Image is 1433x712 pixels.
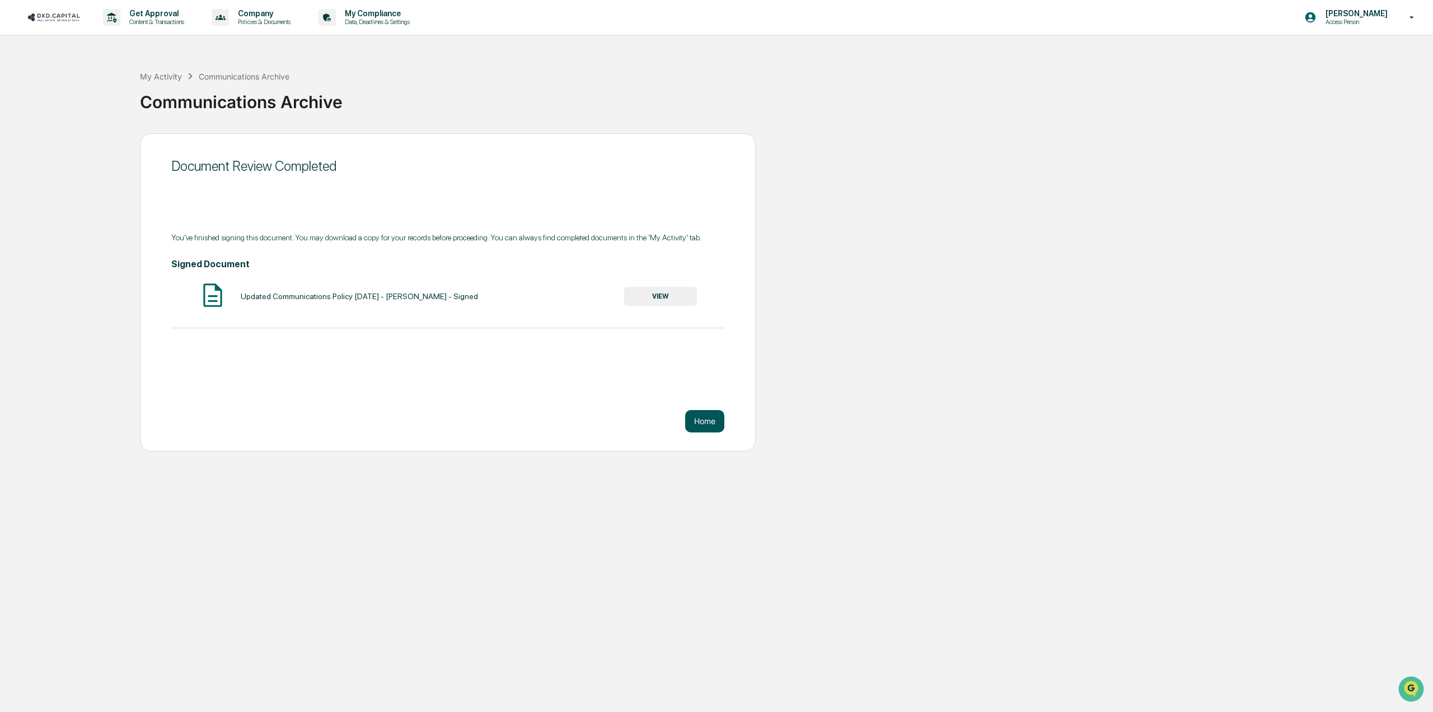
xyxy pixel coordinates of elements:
[120,9,190,18] p: Get Approval
[120,18,190,26] p: Content & Transactions
[27,12,81,22] img: logo
[336,9,415,18] p: My Compliance
[140,72,182,81] div: My Activity
[199,72,289,81] div: Communications Archive
[11,24,204,41] p: How can we help?
[38,97,142,106] div: We're available if you need us!
[171,259,724,269] h4: Signed Document
[685,410,724,432] button: Home
[336,18,415,26] p: Data, Deadlines & Settings
[171,158,724,174] div: Document Review Completed
[11,142,20,151] div: 🖐️
[22,162,71,174] span: Data Lookup
[79,189,135,198] a: Powered byPylon
[111,190,135,198] span: Pylon
[190,89,204,103] button: Start new chat
[171,233,724,242] div: You've finished signing this document. You may download a copy for your records before proceeding...
[199,281,227,309] img: Document Icon
[229,9,296,18] p: Company
[624,287,697,306] button: VIEW
[241,292,478,301] div: Updated Communications Policy [DATE] - [PERSON_NAME] - Signed
[1317,18,1393,26] p: Access Person
[81,142,90,151] div: 🗄️
[92,141,139,152] span: Attestations
[77,137,143,157] a: 🗄️Attestations
[7,137,77,157] a: 🖐️Preclearance
[22,141,72,152] span: Preclearance
[229,18,296,26] p: Policies & Documents
[38,86,184,97] div: Start new chat
[11,86,31,106] img: 1746055101610-c473b297-6a78-478c-a979-82029cc54cd1
[7,158,75,178] a: 🔎Data Lookup
[1317,9,1393,18] p: [PERSON_NAME]
[140,83,1427,112] div: Communications Archive
[11,164,20,173] div: 🔎
[1397,675,1427,705] iframe: Open customer support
